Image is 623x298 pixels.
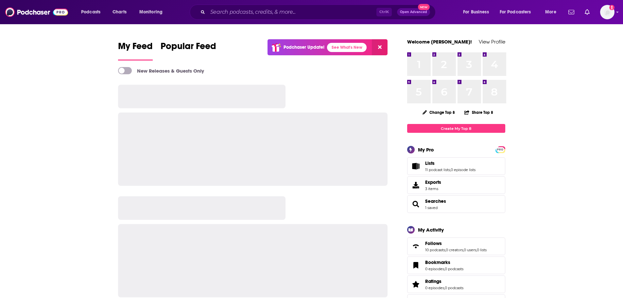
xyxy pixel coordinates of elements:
[397,8,430,16] button: Open AdvancedNew
[500,8,531,17] span: For Podcasters
[5,6,68,18] img: Podchaser - Follow, Share and Rate Podcasts
[409,280,423,289] a: Ratings
[446,248,463,252] a: 0 creators
[600,5,614,19] img: User Profile
[541,7,564,17] button: open menu
[425,286,444,290] a: 0 episodes
[407,176,505,194] a: Exports
[81,8,100,17] span: Podcasts
[477,248,487,252] a: 0 lists
[445,286,463,290] a: 0 podcasts
[425,248,445,252] a: 10 podcasts
[425,179,441,185] span: Exports
[582,7,592,18] a: Show notifications dropdown
[425,278,441,284] span: Ratings
[407,275,505,293] span: Ratings
[425,186,441,191] span: 3 items
[418,4,430,10] span: New
[425,167,450,172] a: 11 podcast lists
[600,5,614,19] span: Logged in as rarjune
[407,195,505,213] span: Searches
[425,160,476,166] a: Lists
[400,10,427,14] span: Open Advanced
[425,267,444,271] a: 0 episodes
[425,205,438,210] a: 1 saved
[407,256,505,274] span: Bookmarks
[463,8,489,17] span: For Business
[196,5,442,20] div: Search podcasts, credits, & more...
[284,44,324,50] p: Podchaser Update!
[496,147,504,152] a: PRO
[77,7,109,17] button: open menu
[208,7,376,17] input: Search podcasts, credits, & more...
[444,267,445,271] span: ,
[419,108,459,116] button: Change Top 8
[407,39,472,45] a: Welcome [PERSON_NAME]!
[418,227,444,233] div: My Activity
[425,259,463,265] a: Bookmarks
[161,41,216,56] span: Popular Feed
[112,8,127,17] span: Charts
[409,181,423,190] span: Exports
[118,41,153,61] a: My Feed
[407,124,505,133] a: Create My Top 8
[425,198,446,204] a: Searches
[409,242,423,251] a: Follows
[464,106,493,119] button: Share Top 8
[451,167,476,172] a: 0 episode lists
[450,167,451,172] span: ,
[409,200,423,209] a: Searches
[479,39,505,45] a: View Profile
[425,278,463,284] a: Ratings
[376,8,392,16] span: Ctrl K
[409,261,423,270] a: Bookmarks
[545,8,556,17] span: More
[118,67,204,74] a: New Releases & Guests Only
[425,240,487,246] a: Follows
[566,7,577,18] a: Show notifications dropdown
[407,237,505,255] span: Follows
[445,267,463,271] a: 0 podcasts
[161,41,216,61] a: Popular Feed
[407,157,505,175] span: Lists
[425,240,442,246] span: Follows
[444,286,445,290] span: ,
[409,162,423,171] a: Lists
[495,7,541,17] button: open menu
[476,248,477,252] span: ,
[118,41,153,56] span: My Feed
[418,147,434,153] div: My Pro
[135,7,171,17] button: open menu
[463,248,464,252] span: ,
[609,5,614,10] svg: Add a profile image
[464,248,476,252] a: 0 users
[139,8,163,17] span: Monitoring
[425,259,450,265] span: Bookmarks
[459,7,497,17] button: open menu
[108,7,130,17] a: Charts
[600,5,614,19] button: Show profile menu
[327,43,367,52] a: See What's New
[445,248,446,252] span: ,
[425,160,435,166] span: Lists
